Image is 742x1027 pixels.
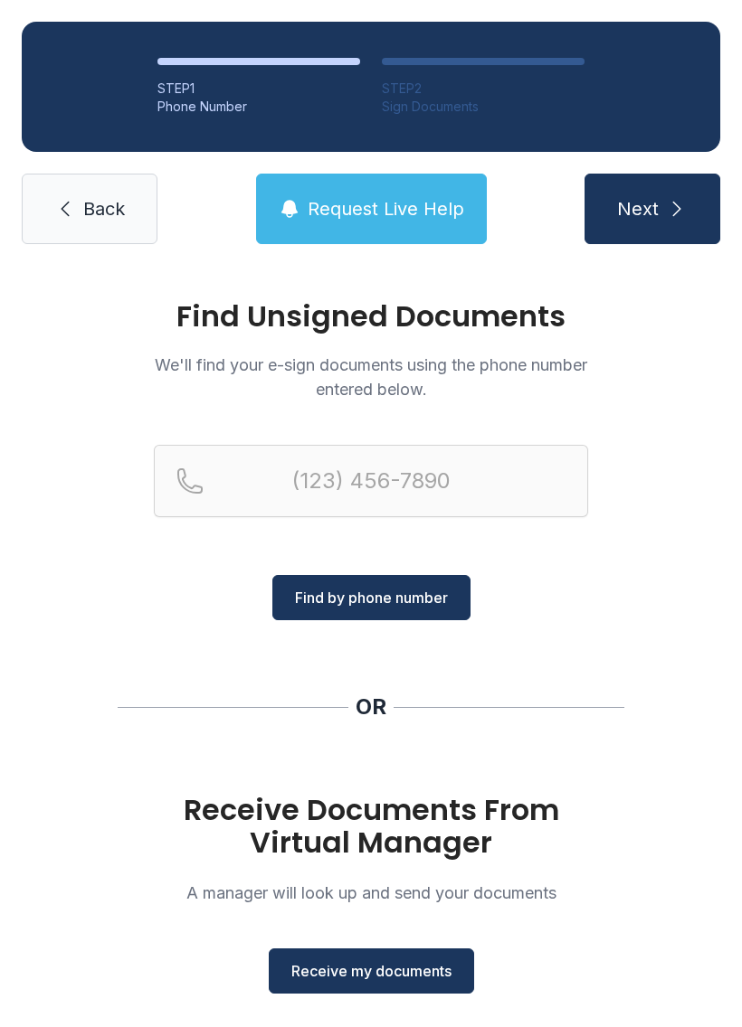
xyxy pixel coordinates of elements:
[382,98,585,116] div: Sign Documents
[356,693,386,721] div: OR
[617,196,659,221] span: Next
[295,587,448,608] span: Find by phone number
[154,445,588,517] input: Reservation phone number
[154,794,588,859] h1: Receive Documents From Virtual Manager
[382,80,585,98] div: STEP 2
[308,196,464,221] span: Request Live Help
[154,302,588,331] h1: Find Unsigned Documents
[83,196,125,221] span: Back
[154,881,588,905] p: A manager will look up and send your documents
[157,98,360,116] div: Phone Number
[154,353,588,401] p: We'll find your e-sign documents using the phone number entered below.
[157,80,360,98] div: STEP 1
[291,960,452,982] span: Receive my documents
